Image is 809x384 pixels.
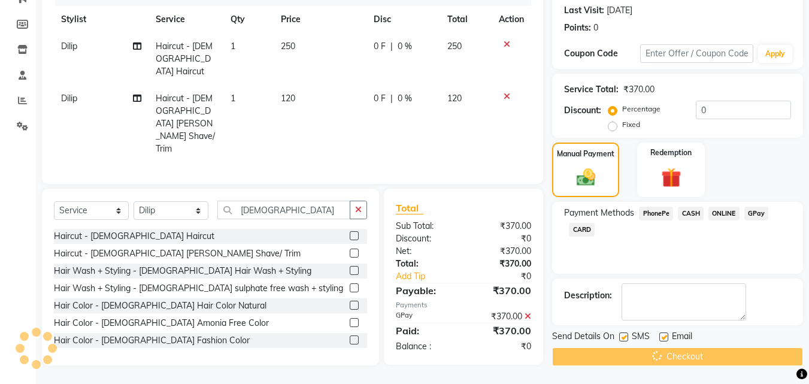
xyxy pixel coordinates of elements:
span: 0 F [374,40,386,53]
div: Points: [564,22,591,34]
span: 120 [447,93,462,104]
a: Add Tip [387,270,476,283]
span: Payment Methods [564,207,634,219]
input: Search or Scan [217,201,350,219]
span: 0 % [398,92,412,105]
span: Email [672,330,692,345]
div: ₹370.00 [623,83,655,96]
span: Dilip [61,41,77,52]
th: Disc [366,6,440,33]
img: _gift.svg [655,165,687,190]
div: ₹0 [477,270,541,283]
input: Enter Offer / Coupon Code [640,44,753,63]
div: Haircut - [DEMOGRAPHIC_DATA] Haircut [54,230,214,243]
div: Payable: [387,283,463,298]
div: ₹370.00 [463,220,540,232]
span: | [390,92,393,105]
label: Percentage [622,104,660,114]
th: Qty [223,6,274,33]
span: Send Details On [552,330,614,345]
span: SMS [632,330,650,345]
span: | [390,40,393,53]
div: ₹0 [463,340,540,353]
div: Hair Wash + Styling - [DEMOGRAPHIC_DATA] sulphate free wash + styling [54,282,343,295]
th: Service [149,6,224,33]
span: 1 [231,93,235,104]
span: Total [396,202,423,214]
div: Hair Color - [DEMOGRAPHIC_DATA] Fashion Color [54,334,250,347]
label: Manual Payment [557,149,614,159]
div: ₹370.00 [463,283,540,298]
div: ₹370.00 [463,245,540,258]
div: Hair Wash + Styling - [DEMOGRAPHIC_DATA] Hair Wash + Styling [54,265,311,277]
span: 0 % [398,40,412,53]
label: Fixed [622,119,640,130]
div: Hair Color - [DEMOGRAPHIC_DATA] Hair Color Natural [54,300,266,312]
div: Sub Total: [387,220,463,232]
img: _cash.svg [571,167,601,188]
span: PhonePe [639,207,673,220]
div: Balance : [387,340,463,353]
span: 0 F [374,92,386,105]
div: Discount: [387,232,463,245]
span: 250 [281,41,295,52]
th: Stylist [54,6,149,33]
div: Coupon Code [564,47,640,60]
th: Action [492,6,531,33]
span: 250 [447,41,462,52]
span: CARD [569,223,595,237]
div: Total: [387,258,463,270]
span: 1 [231,41,235,52]
div: ₹370.00 [463,323,540,338]
th: Total [440,6,492,33]
div: 0 [593,22,598,34]
div: GPay [387,310,463,323]
div: ₹370.00 [463,258,540,270]
label: Redemption [650,147,692,158]
div: Payments [396,300,531,310]
span: 120 [281,93,295,104]
div: Paid: [387,323,463,338]
div: Service Total: [564,83,619,96]
div: Hair Color - [DEMOGRAPHIC_DATA] Amonia Free Color [54,317,269,329]
div: Last Visit: [564,4,604,17]
span: ONLINE [708,207,740,220]
div: [DATE] [607,4,632,17]
div: ₹370.00 [463,310,540,323]
span: Dilip [61,93,77,104]
div: ₹0 [463,232,540,245]
div: Net: [387,245,463,258]
div: Discount: [564,104,601,117]
div: Description: [564,289,612,302]
span: Haircut - [DEMOGRAPHIC_DATA] [PERSON_NAME] Shave/ Trim [156,93,215,154]
span: Haircut - [DEMOGRAPHIC_DATA] Haircut [156,41,213,77]
span: CASH [678,207,704,220]
th: Price [274,6,366,33]
button: Apply [758,45,792,63]
div: Haircut - [DEMOGRAPHIC_DATA] [PERSON_NAME] Shave/ Trim [54,247,301,260]
span: GPay [744,207,769,220]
